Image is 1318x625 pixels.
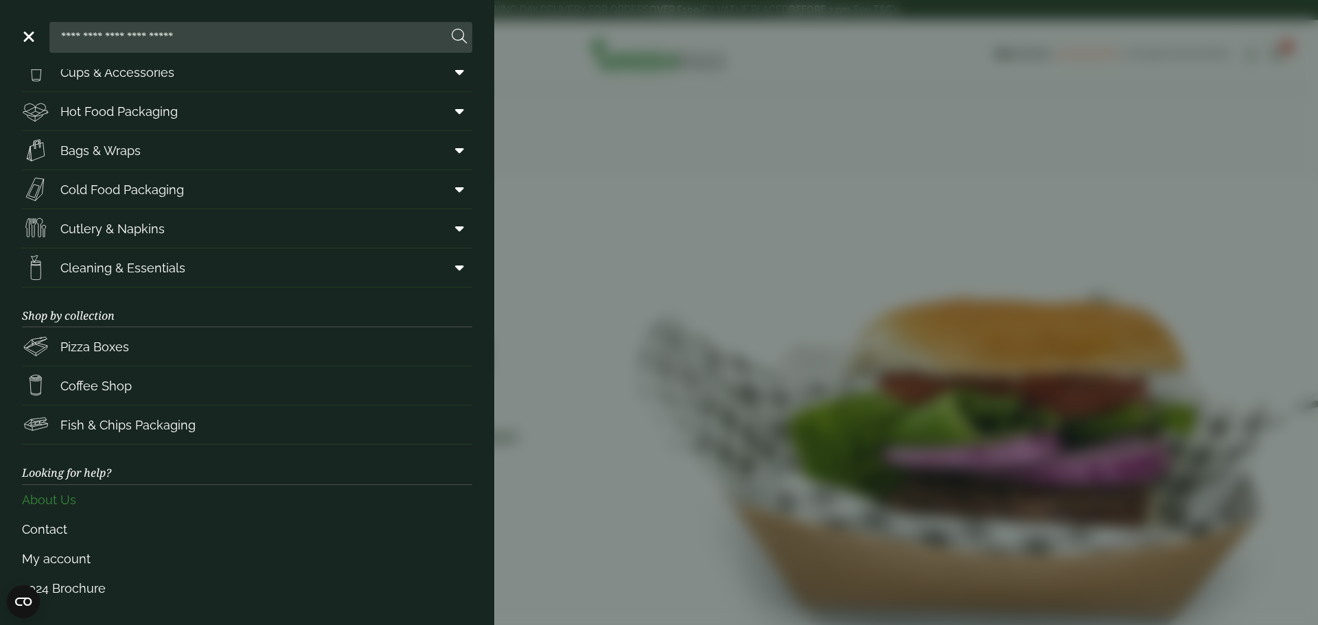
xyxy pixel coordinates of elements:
[22,544,472,574] a: My account
[22,215,49,242] img: Cutlery.svg
[60,220,165,238] span: Cutlery & Napkins
[60,141,141,160] span: Bags & Wraps
[22,209,472,248] a: Cutlery & Napkins
[22,366,472,405] a: Coffee Shop
[22,254,49,281] img: open-wipe.svg
[22,170,472,209] a: Cold Food Packaging
[22,131,472,169] a: Bags & Wraps
[22,333,49,360] img: Pizza_boxes.svg
[22,485,472,515] a: About Us
[22,137,49,164] img: Paper_carriers.svg
[60,259,185,277] span: Cleaning & Essentials
[60,180,184,199] span: Cold Food Packaging
[22,515,472,544] a: Contact
[22,53,472,91] a: Cups & Accessories
[60,416,196,434] span: Fish & Chips Packaging
[22,287,472,327] h3: Shop by collection
[22,58,49,86] img: PintNhalf_cup.svg
[22,248,472,287] a: Cleaning & Essentials
[22,372,49,399] img: HotDrink_paperCup.svg
[22,92,472,130] a: Hot Food Packaging
[22,327,472,366] a: Pizza Boxes
[60,63,174,82] span: Cups & Accessories
[7,585,40,618] button: Open CMP widget
[22,411,49,438] img: FishNchip_box.svg
[60,377,132,395] span: Coffee Shop
[22,574,472,603] a: 2024 Brochure
[22,97,49,125] img: Deli_box.svg
[22,445,472,484] h3: Looking for help?
[22,176,49,203] img: Sandwich_box.svg
[22,405,472,444] a: Fish & Chips Packaging
[60,102,178,121] span: Hot Food Packaging
[60,338,129,356] span: Pizza Boxes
